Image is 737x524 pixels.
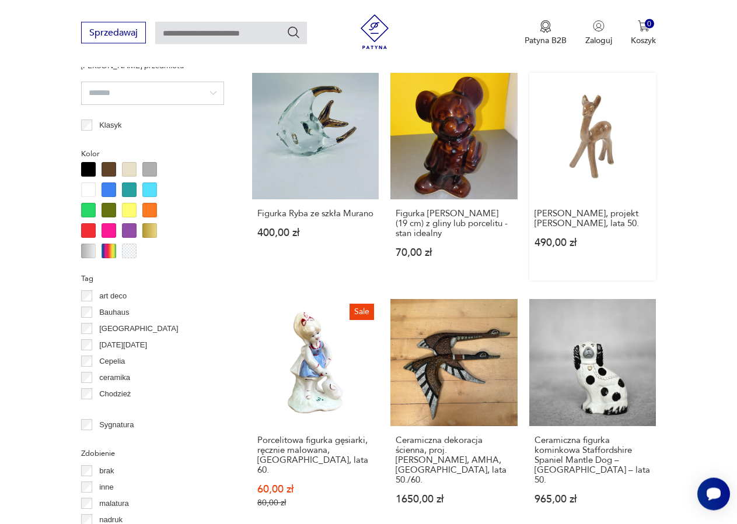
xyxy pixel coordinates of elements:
p: art deco [99,290,127,303]
p: Koszyk [631,34,656,45]
p: Sygnatura [99,419,134,431]
p: 965,00 zł [535,494,651,504]
p: [GEOGRAPHIC_DATA] [99,322,178,335]
h3: Figurka [PERSON_NAME] (19 cm) z gliny lub porcelitu - stan idealny [396,209,512,238]
button: Sprzedawaj [81,22,146,43]
iframe: Smartsupp widget button [697,477,730,510]
h3: Ceramiczna figurka kominkowa Staffordshire Spaniel Mantle Dog – [GEOGRAPHIC_DATA] – lata 50. [535,435,651,485]
p: ceramika [99,371,130,384]
button: Patyna B2B [525,20,567,45]
p: Zaloguj [585,34,612,45]
p: [DATE][DATE] [99,339,147,351]
p: Patyna B2B [525,34,567,45]
h3: [PERSON_NAME], projekt [PERSON_NAME], lata 50. [535,209,651,228]
img: Patyna - sklep z meblami i dekoracjami vintage [357,14,392,49]
a: Ikona medaluPatyna B2B [525,20,567,45]
p: malatura [99,497,129,510]
p: 60,00 zł [257,484,373,494]
a: Figurka Ryba ze szkła MuranoFigurka Ryba ze szkła Murano400,00 zł [252,73,379,280]
h3: Porcelitowa figurka gęsiarki, ręcznie malowana, [GEOGRAPHIC_DATA], lata 60. [257,435,373,475]
img: Ikona medalu [540,20,551,33]
div: 0 [645,19,655,29]
h3: Ceramiczna dekoracja ścienna, proj. [PERSON_NAME], AMHA, [GEOGRAPHIC_DATA], lata 50./60. [396,435,512,485]
button: Zaloguj [585,20,612,45]
a: Figurka Myszki Miki (19 cm) z gliny lub porcelitu - stan idealnyFigurka [PERSON_NAME] (19 cm) z g... [390,73,517,280]
p: inne [99,481,114,494]
p: 70,00 zł [396,248,512,258]
img: Ikona koszyka [638,20,649,31]
a: Figurka Sarenka, projekt Irena Dróżdż-Hyży, lata 50.[PERSON_NAME], projekt [PERSON_NAME], lata 50... [529,73,656,280]
p: 80,00 zł [257,498,373,508]
p: 490,00 zł [535,238,651,248]
a: Sprzedawaj [81,29,146,37]
p: 400,00 zł [257,228,373,238]
button: Szukaj [287,25,301,39]
p: Ćmielów [99,404,128,417]
h3: Figurka Ryba ze szkła Murano [257,209,373,219]
p: Bauhaus [99,306,129,319]
p: Chodzież [99,388,131,400]
p: Kolor [81,147,224,160]
p: Klasyk [99,119,121,132]
p: brak [99,465,114,477]
p: Tag [81,272,224,285]
p: 1650,00 zł [396,494,512,504]
img: Ikonka użytkownika [593,20,605,31]
p: Zdobienie [81,447,224,460]
p: Cepelia [99,355,125,368]
button: 0Koszyk [631,20,656,45]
